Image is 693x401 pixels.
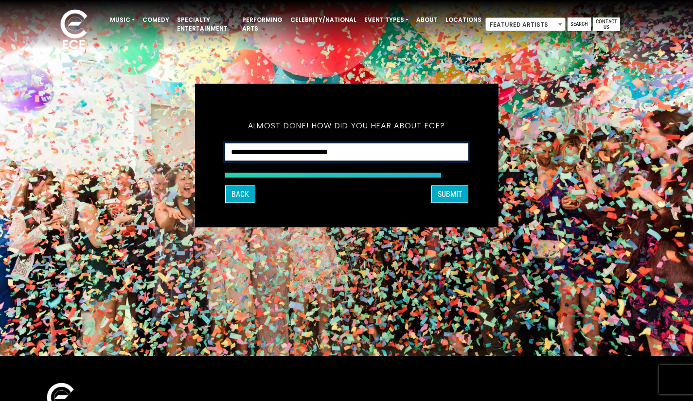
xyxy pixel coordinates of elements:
[486,18,565,32] span: Featured Artists
[50,7,98,54] img: ece_new_logo_whitev2-1.png
[139,12,173,28] a: Comedy
[225,185,255,203] button: Back
[106,12,139,28] a: Music
[360,12,412,28] a: Event Types
[593,17,620,31] a: Contact Us
[173,12,238,37] a: Specialty Entertainment
[442,12,485,28] a: Locations
[225,143,468,161] select: How did you hear about ECE
[238,12,286,37] a: Performing Arts
[225,108,468,143] h5: Almost done! How did you hear about ECE?
[431,185,468,203] button: SUBMIT
[485,17,566,31] span: Featured Artists
[412,12,442,28] a: About
[286,12,360,28] a: Celebrity/National
[568,17,591,31] a: Search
